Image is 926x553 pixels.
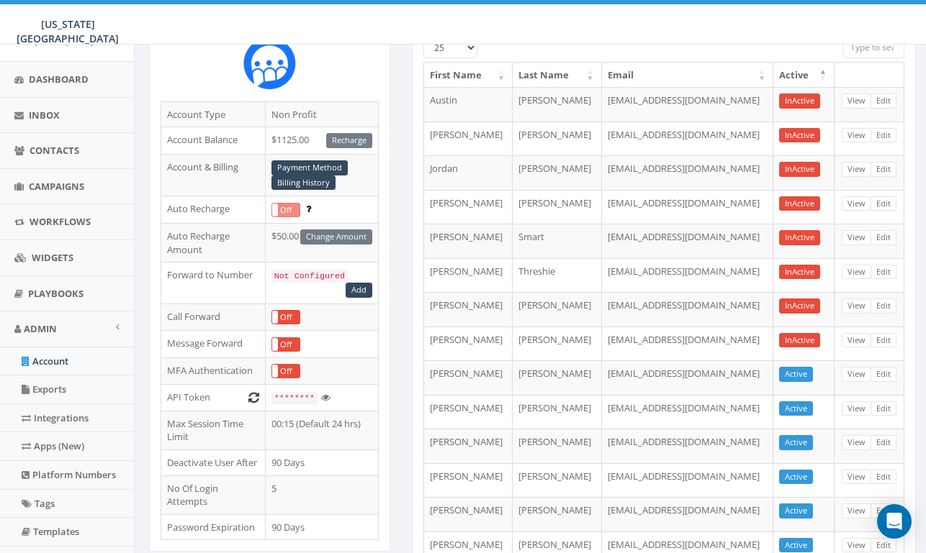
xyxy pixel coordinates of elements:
td: [EMAIL_ADDRESS][DOMAIN_NAME] [602,429,773,463]
td: Jordan [424,155,513,190]
a: Edit [871,333,896,348]
div: OnOff [271,203,300,217]
a: View [842,196,871,211]
td: [EMAIL_ADDRESS][DOMAIN_NAME] [602,224,773,258]
td: [PERSON_NAME] [424,429,513,463]
td: Deactivate User After [161,449,266,475]
a: Edit [871,401,896,416]
a: Edit [871,367,896,382]
td: [PERSON_NAME] [424,292,513,326]
td: [PERSON_NAME] [513,463,601,498]
td: [PERSON_NAME] [424,224,513,258]
th: First Name: activate to sort column ascending [424,63,513,88]
a: Edit [871,93,896,109]
td: [EMAIL_ADDRESS][DOMAIN_NAME] [602,155,773,190]
a: InActive [779,298,820,314]
a: View [842,503,871,518]
img: Rally_Platform_Icon.png [243,37,297,91]
span: Enable to prevent campaign failure. [306,202,311,215]
td: $1125.00 [265,127,378,155]
td: [PERSON_NAME] [513,190,601,224]
td: 90 Days [265,514,378,540]
td: [PERSON_NAME] [424,326,513,361]
label: Off [272,311,300,324]
td: Non Profit [265,101,378,127]
a: View [842,367,871,382]
a: Active [779,401,813,416]
a: InActive [779,93,820,109]
a: InActive [779,128,820,143]
td: [EMAIL_ADDRESS][DOMAIN_NAME] [602,292,773,326]
td: [EMAIL_ADDRESS][DOMAIN_NAME] [602,463,773,498]
a: Edit [871,538,896,553]
td: API Token [161,385,266,411]
td: [PERSON_NAME] [513,360,601,395]
th: Active: activate to sort column descending [773,63,835,88]
td: [EMAIL_ADDRESS][DOMAIN_NAME] [602,326,773,361]
a: Billing History [271,175,336,191]
a: View [842,162,871,177]
span: Contacts [30,144,79,157]
span: Campaigns [29,180,84,193]
label: Off [272,365,300,378]
div: OnOff [271,310,300,324]
td: [PERSON_NAME] [513,122,601,156]
td: Smart [513,224,601,258]
td: [PERSON_NAME] [513,87,601,122]
a: View [842,230,871,245]
td: [EMAIL_ADDRESS][DOMAIN_NAME] [602,258,773,293]
label: Off [272,338,300,351]
td: [PERSON_NAME] [424,497,513,531]
a: Edit [871,162,896,177]
a: Add [346,283,372,298]
a: View [842,128,871,143]
div: Open Intercom Messenger [877,504,912,539]
a: Edit [871,196,896,211]
td: Password Expiration [161,514,266,540]
a: Edit [871,230,896,245]
a: InActive [779,265,820,280]
td: Account & Billing [161,154,266,196]
td: No Of Login Attempts [161,475,266,514]
td: [PERSON_NAME] [513,292,601,326]
a: View [842,265,871,280]
a: View [842,538,871,553]
td: $50.00 [265,223,378,262]
a: Active [779,538,813,553]
td: [EMAIL_ADDRESS][DOMAIN_NAME] [602,360,773,395]
a: Active [779,367,813,382]
a: View [842,470,871,485]
a: View [842,333,871,348]
a: View [842,435,871,450]
td: Account Type [161,101,266,127]
th: Last Name: activate to sort column ascending [513,63,601,88]
td: [PERSON_NAME] [424,463,513,498]
td: MFA Authentication [161,357,266,385]
a: InActive [779,196,820,211]
span: Workflows [30,215,91,228]
a: View [842,93,871,109]
td: [PERSON_NAME] [424,190,513,224]
td: [PERSON_NAME] [424,395,513,429]
a: View [842,401,871,416]
span: Admin [24,322,57,335]
td: Auto Recharge Amount [161,223,266,262]
td: [PERSON_NAME] [513,155,601,190]
a: Active [779,435,813,450]
span: Dashboard [29,73,89,86]
td: [EMAIL_ADDRESS][DOMAIN_NAME] [602,395,773,429]
td: Threshie [513,258,601,293]
td: Austin [424,87,513,122]
td: [EMAIL_ADDRESS][DOMAIN_NAME] [602,497,773,531]
td: Forward to Number [161,262,266,303]
td: 5 [265,475,378,514]
td: [PERSON_NAME] [513,326,601,361]
td: 90 Days [265,449,378,475]
a: Edit [871,128,896,143]
td: [PERSON_NAME] [513,429,601,463]
label: Off [272,204,300,216]
a: Edit [871,503,896,518]
td: [PERSON_NAME] [513,395,601,429]
span: Widgets [32,251,73,264]
td: Max Session Time Limit [161,411,266,449]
